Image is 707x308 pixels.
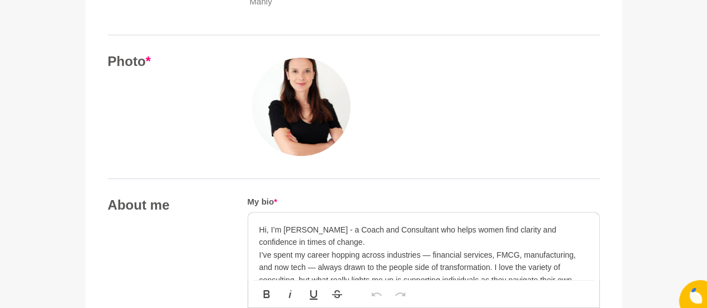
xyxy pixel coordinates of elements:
h4: Photo [108,53,225,70]
button: Redo (Ctrl+Shift+Z) [390,283,411,305]
p: Hi, I’m [PERSON_NAME] - a Coach and Consultant who helps women find clarity and confidence in tim... [259,224,588,249]
button: Italic (Ctrl+I) [279,283,301,305]
h4: About me [108,197,225,214]
button: Strikethrough (Ctrl+S) [326,283,348,305]
button: Undo (Ctrl+Z) [366,283,387,305]
button: Underline (Ctrl+U) [303,283,324,305]
button: Bold (Ctrl+B) [256,283,277,305]
p: I’ve spent my career hopping across industries — financial services, FMCG, manufacturing, and now... [259,249,588,299]
h5: My bio [248,197,600,207]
